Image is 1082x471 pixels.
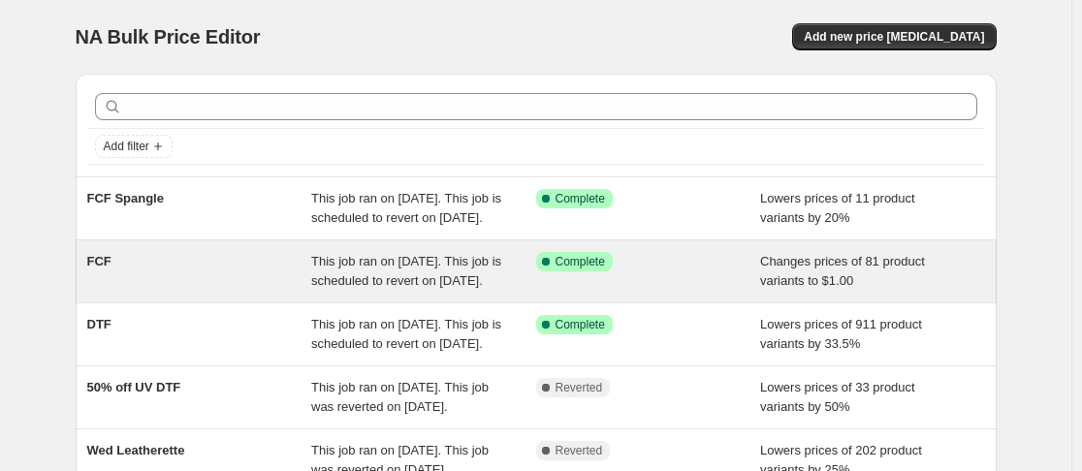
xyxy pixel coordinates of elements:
span: FCF [87,254,111,268]
span: Reverted [556,443,603,458]
span: DTF [87,317,111,331]
span: Complete [556,254,605,269]
span: Complete [556,191,605,206]
span: Lowers prices of 911 product variants by 33.5% [760,317,922,351]
span: Lowers prices of 33 product variants by 50% [760,380,915,414]
span: Reverted [556,380,603,395]
span: 50% off UV DTF [87,380,181,394]
button: Add filter [95,135,173,158]
span: This job ran on [DATE]. This job is scheduled to revert on [DATE]. [311,317,501,351]
span: NA Bulk Price Editor [76,26,261,47]
span: This job ran on [DATE]. This job was reverted on [DATE]. [311,380,489,414]
button: Add new price [MEDICAL_DATA] [792,23,996,50]
span: Add new price [MEDICAL_DATA] [804,29,984,45]
span: Changes prices of 81 product variants to $1.00 [760,254,925,288]
span: FCF Spangle [87,191,164,205]
span: Add filter [104,139,149,154]
span: Wed Leatherette [87,443,185,457]
span: Lowers prices of 11 product variants by 20% [760,191,915,225]
span: Complete [556,317,605,332]
span: This job ran on [DATE]. This job is scheduled to revert on [DATE]. [311,191,501,225]
span: This job ran on [DATE]. This job is scheduled to revert on [DATE]. [311,254,501,288]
